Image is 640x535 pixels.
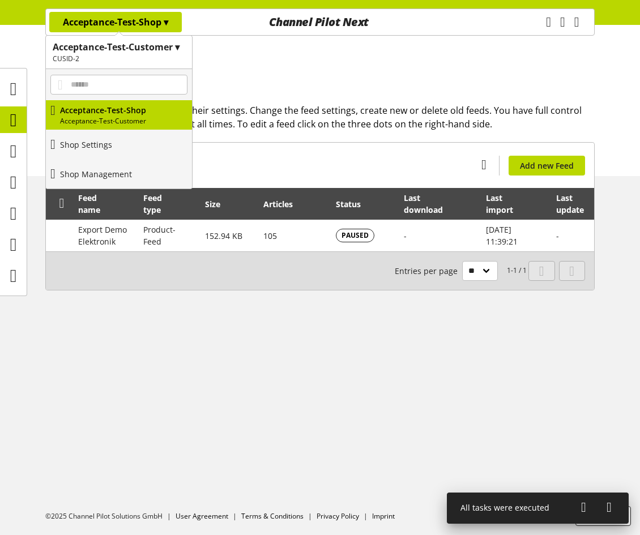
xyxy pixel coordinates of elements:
a: Imprint [372,511,395,521]
span: Product-Feed [143,224,176,247]
p: Shop Settings [60,139,112,151]
p: Shop Management [60,168,132,180]
div: Size [205,198,232,210]
span: - [404,230,407,241]
div: Last download [404,192,458,216]
span: Add new Feed [520,160,574,172]
a: User Agreement [176,511,228,521]
span: PAUSED [342,230,369,241]
span: Entries per page [395,265,462,277]
p: Acceptance-Test-Customer [60,116,187,126]
p: Acceptance-Test-Shop [60,104,187,116]
a: Shop Management [46,159,192,189]
a: Shop Settings [46,130,192,159]
span: [DATE] 11:39:21 [486,224,518,247]
a: Privacy Policy [317,511,359,521]
span: 105 [263,230,277,241]
div: Status [336,198,372,210]
a: Add new Feed [509,156,585,176]
h1: Acceptance-Test-Customer ▾ [53,40,185,54]
li: ©2025 Channel Pilot Solutions GmbH [45,511,176,521]
small: 1-1 / 1 [395,261,527,281]
nav: main navigation [45,8,595,36]
div: Last update [556,192,600,216]
div: Last import [486,192,530,216]
h2: View and edit your feeds and their settings. Change the feed settings, create new or delete old f... [63,104,595,131]
p: Acceptance-Test-Shop [63,15,168,29]
span: All tasks were executed [460,502,549,513]
span: Export Demo Elektronik [78,224,127,247]
div: Unlock to reorder rows [52,197,68,211]
span: - [556,230,559,241]
a: Terms & Conditions [241,511,304,521]
span: ▾ [164,16,168,28]
div: Articles [263,198,304,210]
span: 152.94 KB [205,230,242,241]
h2: CUSID-2 [53,54,185,64]
div: Feed type [143,192,179,216]
div: Feed name [78,192,117,216]
span: Unlock to reorder rows [56,197,68,209]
